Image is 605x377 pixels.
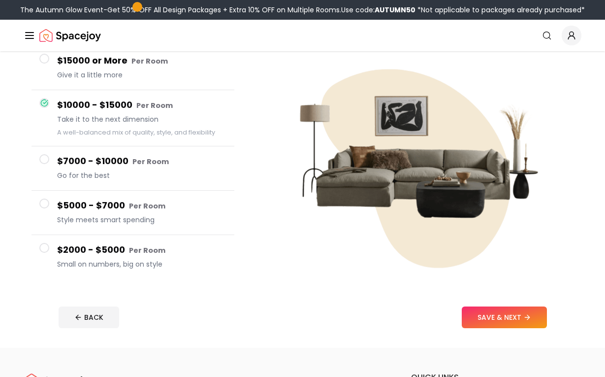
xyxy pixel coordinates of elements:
[57,243,226,257] h4: $2000 - $5000
[57,70,226,80] span: Give it a little more
[375,5,415,15] b: AUTUMN50
[57,259,226,269] span: Small on numbers, big on style
[462,307,547,328] button: SAVE & NEXT
[415,5,585,15] span: *Not applicable to packages already purchased*
[136,101,173,110] small: Per Room
[57,98,226,112] h4: $10000 - $15000
[132,157,169,167] small: Per Room
[39,26,101,45] img: Spacejoy Logo
[39,26,101,45] a: Spacejoy
[341,5,415,15] span: Use code:
[32,90,234,146] button: $10000 - $15000 Per RoomTake it to the next dimensionA well-balanced mix of quality, style, and f...
[57,199,226,213] h4: $5000 - $7000
[32,191,234,235] button: $5000 - $7000 Per RoomStyle meets smart spending
[32,46,234,90] button: $15000 or More Per RoomGive it a little more
[32,146,234,191] button: $7000 - $10000 Per RoomGo for the best
[129,201,165,211] small: Per Room
[129,245,165,255] small: Per Room
[57,171,226,180] span: Go for the best
[57,54,226,68] h4: $15000 or More
[57,154,226,169] h4: $7000 - $10000
[57,114,226,124] span: Take it to the next dimension
[32,235,234,279] button: $2000 - $5000 Per RoomSmall on numbers, big on style
[57,215,226,225] span: Style meets smart spending
[131,56,168,66] small: Per Room
[20,5,585,15] div: The Autumn Glow Event-Get 50% OFF All Design Packages + Extra 10% OFF on Multiple Rooms.
[59,307,119,328] button: BACK
[24,20,581,51] nav: Global
[57,128,215,137] small: A well-balanced mix of quality, style, and flexibility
